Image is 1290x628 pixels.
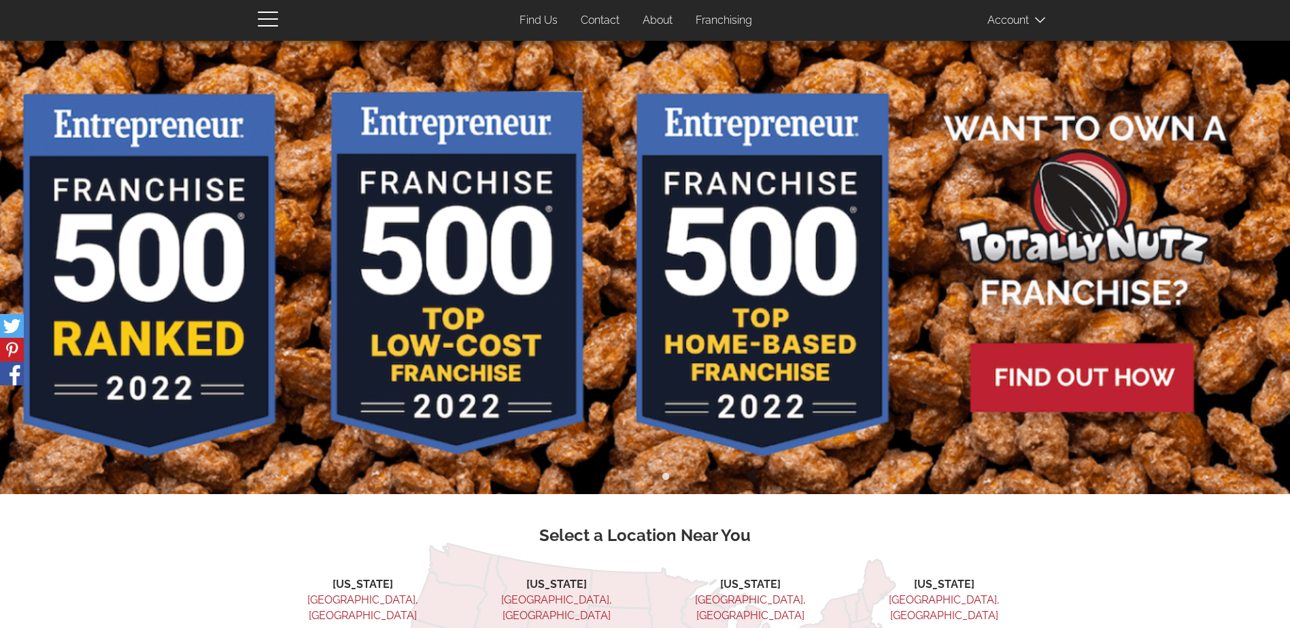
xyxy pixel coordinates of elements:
[889,593,1000,622] a: [GEOGRAPHIC_DATA], [GEOGRAPHIC_DATA]
[268,527,1023,544] h3: Select a Location Near You
[284,577,441,593] li: [US_STATE]
[618,470,632,484] button: 1 of 3
[307,593,418,622] a: [GEOGRAPHIC_DATA], [GEOGRAPHIC_DATA]
[501,593,612,622] a: [GEOGRAPHIC_DATA], [GEOGRAPHIC_DATA]
[639,470,652,484] button: 2 of 3
[685,7,762,34] a: Franchising
[632,7,683,34] a: About
[672,577,829,593] li: [US_STATE]
[571,7,630,34] a: Contact
[695,593,806,622] a: [GEOGRAPHIC_DATA], [GEOGRAPHIC_DATA]
[509,7,568,34] a: Find Us
[866,577,1023,593] li: [US_STATE]
[478,577,635,593] li: [US_STATE]
[659,470,673,484] button: 3 of 3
